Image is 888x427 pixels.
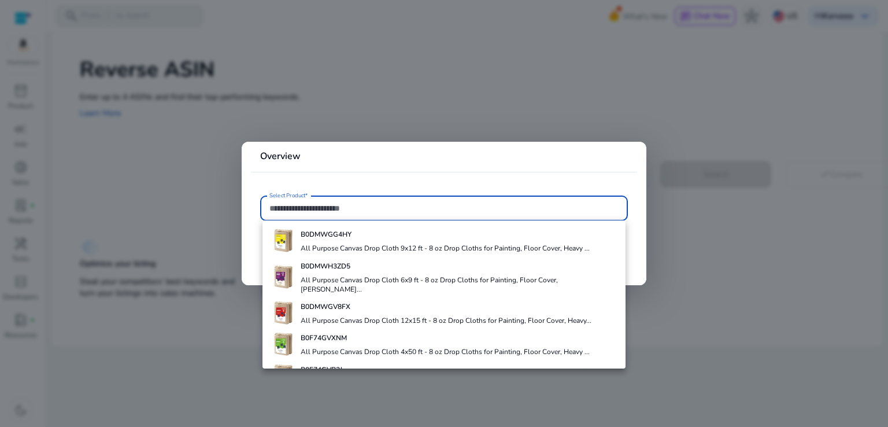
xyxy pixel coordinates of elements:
[269,192,308,200] mat-label: Select Product*
[272,266,295,289] img: 31m7fkIk0+L._AC_US100_.jpg
[301,316,591,325] h4: All Purpose Canvas Drop Cloth 12x15 ft - 8 oz Drop Cloths for Painting, Floor Cover, Heavy...
[301,262,350,271] b: B0DMWH3ZD5
[301,244,590,253] h4: All Purpose Canvas Drop Cloth 9x12 ft - 8 oz Drop Cloths for Painting, Floor Cover, Heavy ...
[301,365,342,374] b: B0F74GVB2J
[301,275,616,294] h4: All Purpose Canvas Drop Cloth 6x9 ft - 8 oz Drop Cloths for Painting, Floor Cover, [PERSON_NAME]...
[260,150,301,163] b: Overview
[301,347,590,356] h4: All Purpose Canvas Drop Cloth 4x50 ft - 8 oz Drop Cloths for Painting, Floor Cover, Heavy ...
[272,301,295,325] img: 41e4PmGgFWL._AC_US100_.jpg
[272,229,295,252] img: 41Qhyu4yosL._AC_US100_.jpg
[272,365,295,388] img: 411FHu0-+VL._AC_US100_.jpg
[301,333,347,343] b: B0F74GVXNM
[301,302,350,311] b: B0DMWGV8FX
[272,333,295,356] img: 41TxosA-c7L._AC_US100_.jpg
[301,230,351,239] b: B0DMWGG4HY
